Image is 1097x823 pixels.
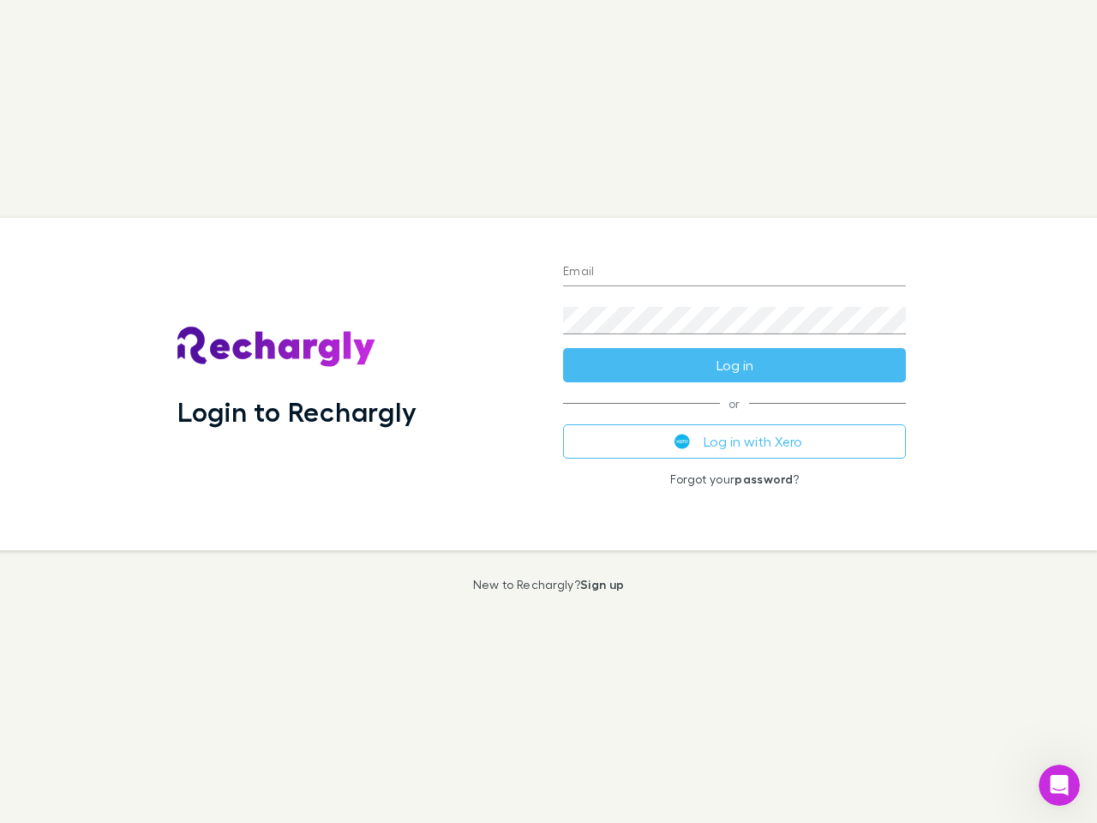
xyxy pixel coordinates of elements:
img: Rechargly's Logo [177,327,376,368]
button: Log in [563,348,906,382]
p: Forgot your ? [563,472,906,486]
h1: Login to Rechargly [177,395,417,428]
a: Sign up [580,577,624,592]
img: Xero's logo [674,434,690,449]
p: New to Rechargly? [473,578,625,592]
iframe: Intercom live chat [1039,765,1080,806]
a: password [734,472,793,486]
button: Log in with Xero [563,424,906,459]
span: or [563,403,906,404]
